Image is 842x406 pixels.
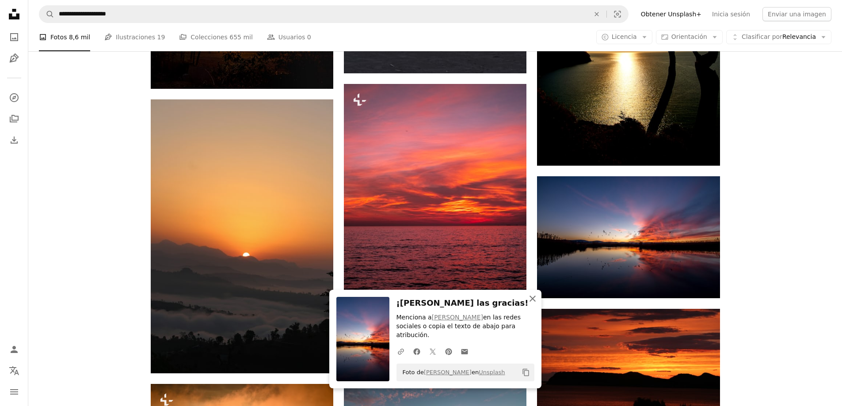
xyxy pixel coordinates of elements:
button: Menú [5,383,23,401]
a: Comparte en Twitter [425,342,441,360]
p: Menciona a en las redes sociales o copia el texto de abajo para atribución. [396,313,534,340]
button: Borrar [587,6,606,23]
img: Una puesta de sol sobre un cuerpo de agua con un bote en la distancia [344,84,526,358]
a: Colecciones 655 mil [179,23,253,51]
a: El sol se asoma en la montaña de hielo [151,232,333,240]
a: Comparte por correo electrónico [457,342,472,360]
a: Inicio — Unsplash [5,5,23,25]
button: Búsqueda visual [607,6,628,23]
a: [PERSON_NAME] [424,369,472,376]
button: Enviar una imagen [762,7,831,21]
span: 0 [307,32,311,42]
button: Buscar en Unsplash [39,6,54,23]
button: Orientación [656,30,723,44]
a: Una puesta de sol sobre un cuerpo de agua con un bote en la distancia [344,217,526,225]
a: Ilustraciones 19 [104,23,165,51]
a: Obtener Unsplash+ [636,7,707,21]
a: Colecciones [5,110,23,128]
button: Copiar al portapapeles [518,365,533,380]
a: Explorar [5,89,23,106]
a: cuerpo de agua bajo el cielo nublado [537,233,720,241]
button: Idioma [5,362,23,379]
a: Unsplash [479,369,505,376]
span: Clasificar por [742,33,782,40]
img: El sol se asoma en la montaña de hielo [151,99,333,373]
a: Ilustraciones [5,49,23,67]
span: 19 [157,32,165,42]
span: Orientación [671,33,707,40]
form: Encuentra imágenes en todo el sitio [39,5,629,23]
button: Clasificar porRelevancia [726,30,831,44]
button: Licencia [596,30,652,44]
a: Una puesta de sol sobre un cuerpo de agua con montañas al fondo [537,365,720,373]
img: cuerpo de agua bajo el cielo nublado [537,176,720,298]
a: [PERSON_NAME] [432,314,483,321]
a: Comparte en Pinterest [441,342,457,360]
span: Foto de en [398,365,505,379]
a: Inicia sesión [707,7,755,21]
span: Licencia [612,33,637,40]
span: 655 mil [229,32,253,42]
a: Historial de descargas [5,131,23,149]
a: Iniciar sesión / Registrarse [5,341,23,358]
a: Usuarios 0 [267,23,311,51]
a: Comparte en Facebook [409,342,425,360]
a: Fotos [5,28,23,46]
h3: ¡[PERSON_NAME] las gracias! [396,297,534,310]
span: Relevancia [742,33,816,42]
